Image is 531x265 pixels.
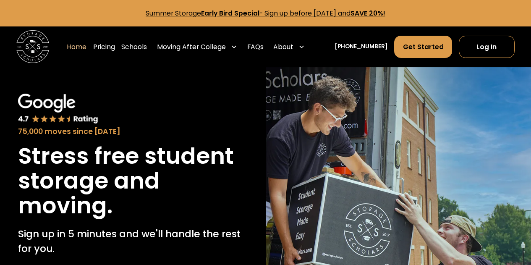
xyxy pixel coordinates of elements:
strong: SAVE 20%! [351,9,385,18]
a: FAQs [247,35,264,58]
a: Pricing [93,35,115,58]
img: Google 4.7 star rating [18,94,99,124]
h1: Stress free student storage and moving. [18,144,248,218]
div: Moving After College [154,35,241,58]
div: 75,000 moves since [DATE] [18,126,248,137]
img: Storage Scholars main logo [16,30,49,63]
a: Home [67,35,86,58]
div: About [273,42,293,52]
a: home [16,30,49,63]
a: [PHONE_NUMBER] [335,42,388,51]
strong: Early Bird Special [201,9,259,18]
a: Schools [121,35,147,58]
p: Sign up in 5 minutes and we'll handle the rest for you. [18,226,248,256]
div: Moving After College [157,42,226,52]
div: About [270,35,308,58]
a: Summer StorageEarly Bird Special- Sign up before [DATE] andSAVE 20%! [146,9,385,18]
a: Get Started [394,36,452,58]
a: Log In [459,36,515,58]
